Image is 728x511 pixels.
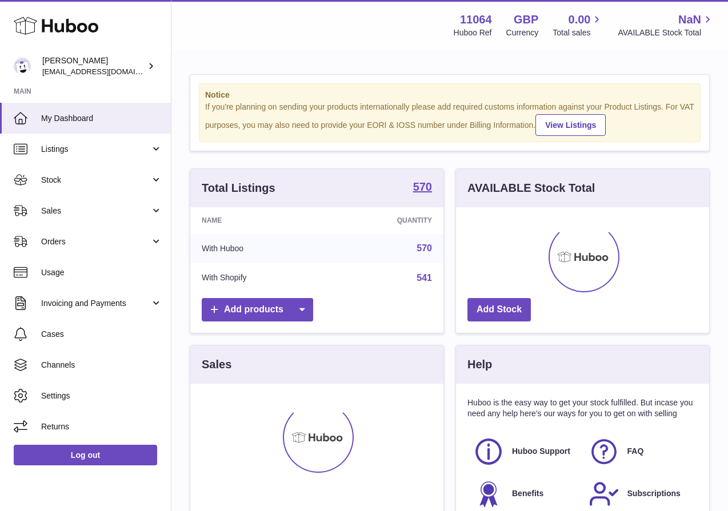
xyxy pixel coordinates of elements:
div: If you're planning on sending your products internationally please add required customs informati... [205,102,694,136]
span: Settings [41,391,162,401]
a: Add products [202,298,313,321]
a: 541 [417,273,432,283]
div: [PERSON_NAME] [42,55,145,77]
a: 0.00 Total sales [553,12,603,38]
strong: GBP [514,12,538,27]
span: Orders [41,236,150,247]
span: Stock [41,175,150,186]
span: My Dashboard [41,113,162,124]
h3: AVAILABLE Stock Total [467,180,595,196]
a: NaN AVAILABLE Stock Total [618,12,714,38]
strong: Notice [205,90,694,100]
span: Benefits [512,488,543,499]
td: With Huboo [190,234,327,263]
h3: Sales [202,357,231,372]
p: Huboo is the easy way to get your stock fulfilled. But incase you need any help here's our ways f... [467,397,698,419]
a: Huboo Support [473,436,577,467]
span: Listings [41,144,150,155]
strong: 11064 [460,12,492,27]
span: Subscriptions [627,488,681,499]
span: Huboo Support [512,446,570,457]
th: Name [190,207,327,234]
td: With Shopify [190,263,327,293]
th: Quantity [327,207,443,234]
span: Total sales [553,27,603,38]
span: Returns [41,421,162,432]
span: [EMAIL_ADDRESS][DOMAIN_NAME] [42,67,168,76]
a: 570 [413,181,432,195]
span: FAQ [627,446,644,457]
strong: 570 [413,181,432,192]
div: Huboo Ref [454,27,492,38]
span: 0.00 [569,12,591,27]
span: Sales [41,206,150,216]
a: Benefits [473,478,577,509]
a: View Listings [535,114,606,136]
h3: Help [467,357,492,372]
a: 570 [417,243,432,253]
span: AVAILABLE Stock Total [618,27,714,38]
span: Cases [41,329,162,340]
span: Invoicing and Payments [41,298,150,309]
a: Log out [14,445,157,465]
a: FAQ [589,436,693,467]
span: NaN [678,12,701,27]
span: Channels [41,360,162,371]
h3: Total Listings [202,180,275,196]
img: imichellrs@gmail.com [14,58,31,75]
span: Usage [41,267,162,278]
a: Add Stock [467,298,531,321]
a: Subscriptions [589,478,693,509]
div: Currency [506,27,539,38]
